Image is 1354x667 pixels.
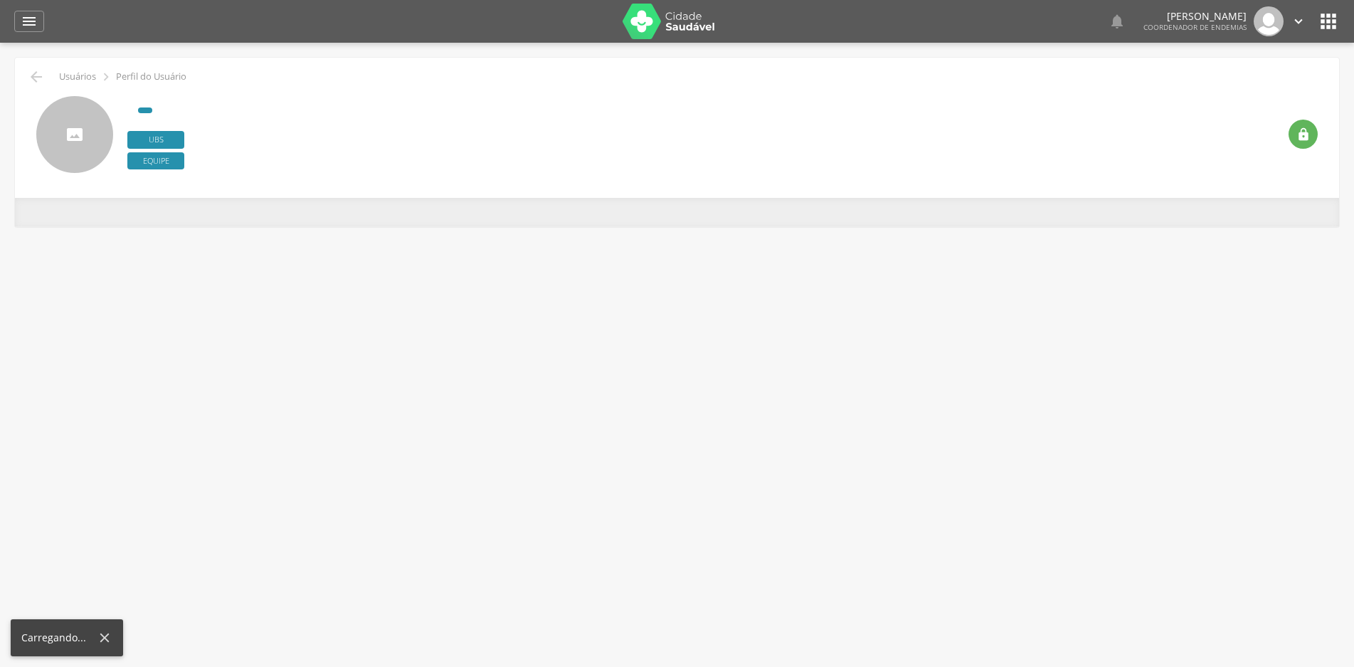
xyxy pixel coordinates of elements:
[21,13,38,30] i: 
[1143,22,1247,32] span: Coordenador de Endemias
[28,68,45,85] i: Voltar
[1109,13,1126,30] i: 
[21,631,97,645] div: Carregando...
[59,71,96,83] p: Usuários
[1289,120,1318,149] div: Resetar senha
[14,11,44,32] a: 
[98,69,114,85] i: 
[1109,6,1126,36] a: 
[1291,6,1306,36] a: 
[116,71,186,83] p: Perfil do Usuário
[1296,127,1311,142] i: 
[127,152,184,170] span: Equipe
[1317,10,1340,33] i: 
[127,131,184,149] span: Ubs
[1291,14,1306,29] i: 
[1143,11,1247,21] p: [PERSON_NAME]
